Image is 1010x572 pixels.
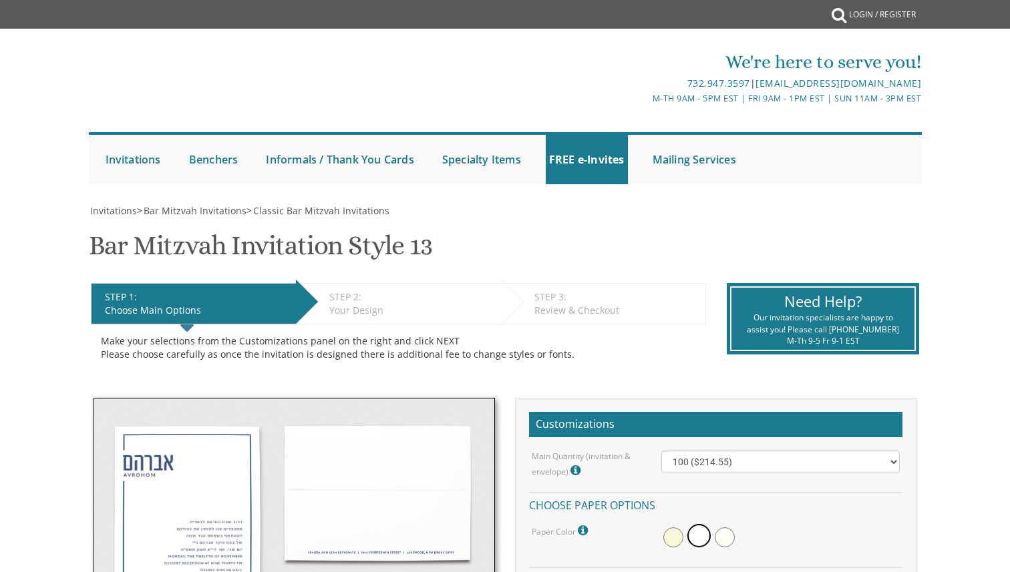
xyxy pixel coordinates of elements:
div: STEP 1: [105,290,289,304]
div: Your Design [329,304,494,317]
div: M-Th 9am - 5pm EST | Fri 9am - 1pm EST | Sun 11am - 3pm EST [367,91,921,105]
div: | [367,75,921,91]
a: Mailing Services [649,135,739,184]
h4: Choose paper options [529,492,902,515]
div: Make your selections from the Customizations panel on the right and click NEXT Please choose care... [101,334,696,361]
div: Review & Checkout [534,304,699,317]
div: We're here to serve you! [367,49,921,75]
a: [EMAIL_ADDRESS][DOMAIN_NAME] [755,77,921,89]
span: Bar Mitzvah Invitations [144,204,246,217]
label: Main Quantity (invitation & envelope) [532,451,641,479]
a: Bar Mitzvah Invitations [142,204,246,217]
a: Informals / Thank You Cards [263,135,417,184]
span: Classic Bar Mitzvah Invitations [253,204,389,217]
div: Need Help? [741,291,904,312]
div: Our invitation specialists are happy to assist you! Please call [PHONE_NUMBER] M-Th 9-5 Fr 9-1 EST [741,312,904,346]
a: 732.947.3597 [687,77,750,89]
div: STEP 3: [534,290,699,304]
span: Invitations [90,204,137,217]
h1: Bar Mitzvah Invitation Style 13 [89,231,432,270]
div: STEP 2: [329,290,494,304]
span: > [137,204,246,217]
span: > [246,204,389,217]
h2: Customizations [529,412,902,437]
a: Specialty Items [439,135,524,184]
a: Classic Bar Mitzvah Invitations [252,204,389,217]
a: FREE e-Invites [546,135,628,184]
a: Benchers [186,135,242,184]
a: Invitations [102,135,164,184]
div: Choose Main Options [105,304,289,317]
label: Paper Color [532,522,591,539]
a: Invitations [89,204,137,217]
